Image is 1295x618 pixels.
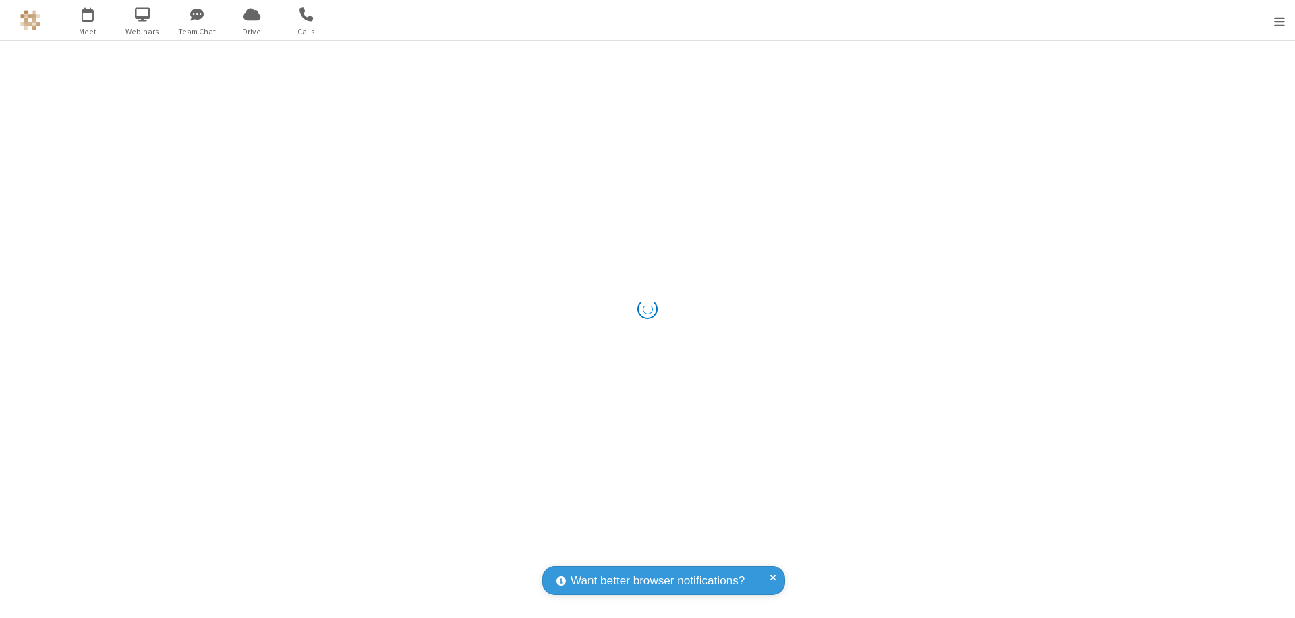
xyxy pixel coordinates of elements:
[281,26,332,38] span: Calls
[117,26,168,38] span: Webinars
[172,26,223,38] span: Team Chat
[227,26,277,38] span: Drive
[20,10,40,30] img: QA Selenium DO NOT DELETE OR CHANGE
[571,572,745,590] span: Want better browser notifications?
[63,26,113,38] span: Meet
